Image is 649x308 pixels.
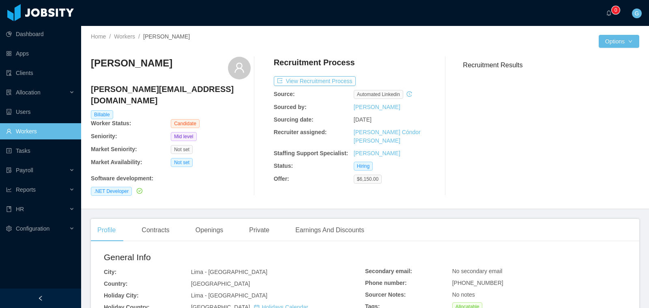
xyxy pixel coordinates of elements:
b: Market Seniority: [91,146,137,152]
b: Holiday City: [104,292,139,299]
button: Optionsicon: down [599,35,639,48]
span: [PHONE_NUMBER] [452,280,503,286]
span: Allocation [16,89,41,96]
div: Earnings And Discounts [289,219,371,242]
h4: [PERSON_NAME][EMAIL_ADDRESS][DOMAIN_NAME] [91,83,251,106]
span: No notes [452,291,475,298]
span: Reports [16,186,36,193]
b: Source: [274,91,295,97]
span: [DATE] [354,116,372,123]
b: Software development : [91,175,153,182]
b: Sourcer Notes: [365,291,406,298]
b: Recruiter assigned: [274,129,327,135]
a: icon: userWorkers [6,123,75,139]
h3: Recruitment Results [463,60,639,70]
span: Not set [171,145,193,154]
span: Lima - [GEOGRAPHIC_DATA] [191,292,268,299]
a: icon: check-circle [135,188,142,194]
i: icon: check-circle [137,188,142,194]
span: Candidate [171,119,200,128]
a: icon: robotUsers [6,104,75,120]
a: [PERSON_NAME] [354,104,400,110]
b: Worker Status: [91,120,131,126]
div: Private [243,219,276,242]
span: Configuration [16,225,49,232]
a: [PERSON_NAME] [354,150,400,156]
span: G [635,9,639,18]
span: $6,150.00 [354,175,382,184]
span: Billable [91,110,113,119]
span: / [109,33,111,40]
i: icon: user [234,62,245,73]
b: Sourced by: [274,104,307,110]
i: icon: line-chart [6,187,12,192]
span: automated linkedin [354,90,403,99]
div: Openings [189,219,230,242]
b: Country: [104,280,127,287]
span: Lima - [GEOGRAPHIC_DATA] [191,269,268,275]
span: .NET Developer [91,187,132,196]
b: Staffing Support Specialist: [274,150,348,156]
span: Not set [171,158,193,167]
span: [GEOGRAPHIC_DATA] [191,280,250,287]
h4: Recruitment Process [274,57,355,68]
i: icon: solution [6,90,12,95]
div: Profile [91,219,122,242]
a: icon: appstoreApps [6,45,75,62]
b: Phone number: [365,280,407,286]
i: icon: file-protect [6,167,12,173]
a: Workers [114,33,135,40]
sup: 0 [612,6,620,14]
span: Payroll [16,167,33,173]
i: icon: history [406,91,412,97]
h2: General Info [104,251,365,264]
b: Sourcing date: [274,116,314,123]
span: / [138,33,140,40]
a: Home [91,33,106,40]
span: HR [16,206,24,212]
b: Status: [274,163,293,169]
i: icon: book [6,206,12,212]
a: icon: pie-chartDashboard [6,26,75,42]
a: icon: exportView Recruitment Process [274,78,356,84]
b: Market Availability: [91,159,142,165]
i: icon: bell [606,10,612,16]
i: icon: setting [6,226,12,231]
span: No secondary email [452,268,503,274]
a: icon: profileTasks [6,143,75,159]
b: Offer: [274,175,289,182]
b: Seniority: [91,133,117,139]
a: icon: auditClients [6,65,75,81]
span: Mid level [171,132,196,141]
span: [PERSON_NAME] [143,33,190,40]
span: Hiring [354,162,373,171]
h3: [PERSON_NAME] [91,57,172,70]
b: Secondary email: [365,268,412,274]
div: Contracts [135,219,176,242]
b: City: [104,269,116,275]
button: icon: exportView Recruitment Process [274,76,356,86]
a: [PERSON_NAME] Cóndor [PERSON_NAME] [354,129,421,144]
